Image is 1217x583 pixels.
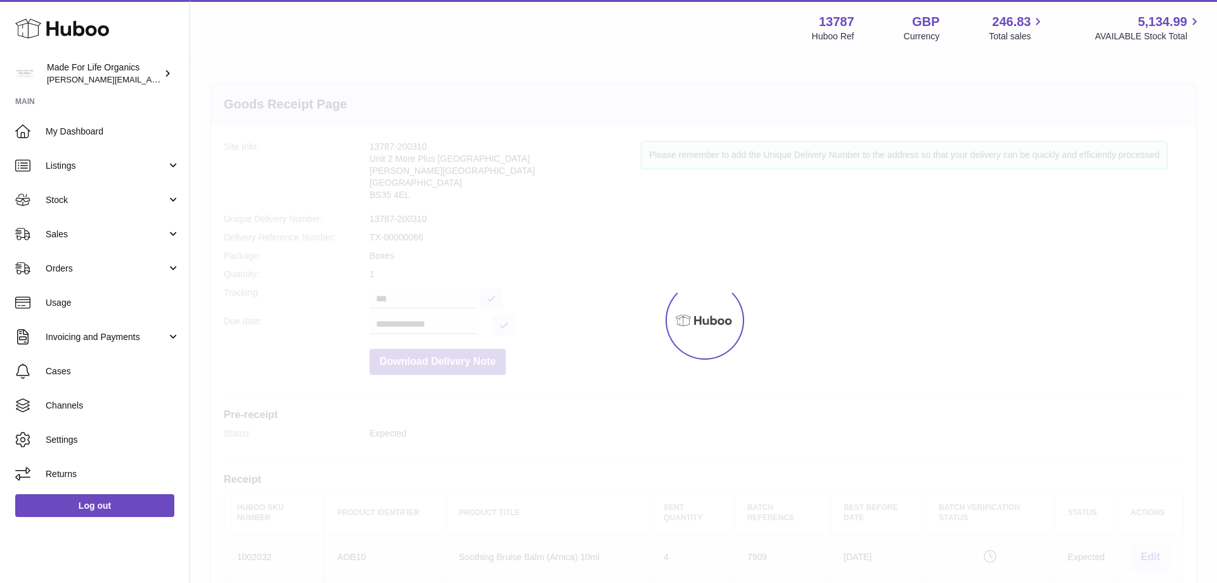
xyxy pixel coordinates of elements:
strong: 13787 [819,13,854,30]
span: [PERSON_NAME][EMAIL_ADDRESS][PERSON_NAME][DOMAIN_NAME] [47,74,322,84]
span: Cases [46,365,180,377]
a: 5,134.99 AVAILABLE Stock Total [1095,13,1202,43]
span: Orders [46,263,167,275]
a: 246.83 Total sales [989,13,1045,43]
img: geoff.winwood@madeforlifeorganics.com [15,64,34,83]
span: 5,134.99 [1138,13,1187,30]
span: 246.83 [992,13,1031,30]
span: Sales [46,228,167,240]
div: Made For Life Organics [47,62,161,86]
span: Total sales [989,30,1045,43]
span: Listings [46,160,167,172]
span: Invoicing and Payments [46,331,167,343]
span: Settings [46,434,180,446]
span: AVAILABLE Stock Total [1095,30,1202,43]
strong: GBP [912,13,939,30]
div: Currency [904,30,940,43]
span: Returns [46,468,180,480]
span: Usage [46,297,180,309]
span: Stock [46,194,167,206]
span: Channels [46,400,180,412]
span: My Dashboard [46,126,180,138]
div: Huboo Ref [812,30,854,43]
a: Log out [15,494,174,517]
